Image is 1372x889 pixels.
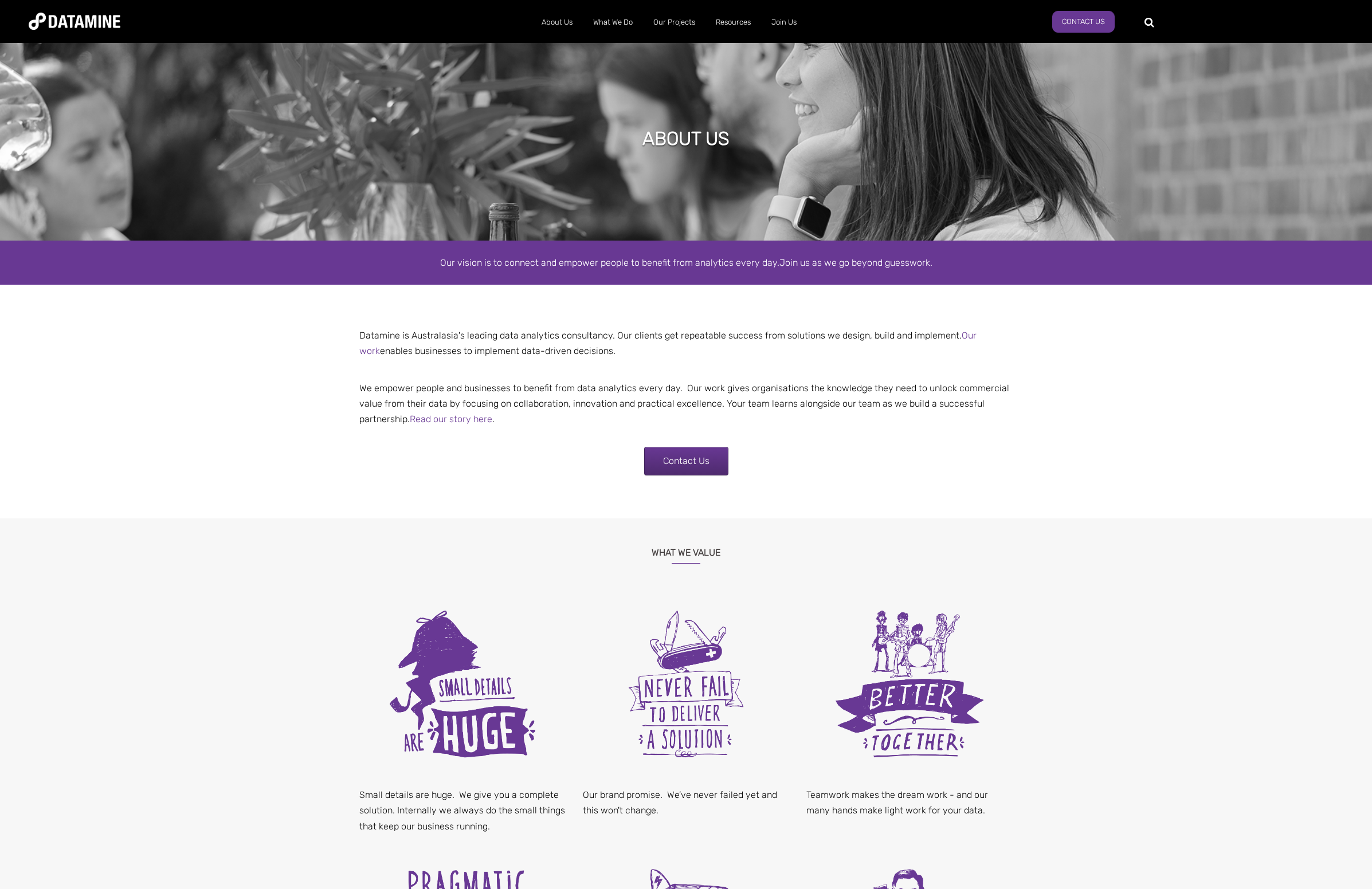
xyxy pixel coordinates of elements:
img: Better together [818,592,1001,776]
p: Small details are huge. We give you a complete solution. Internally we always do the small things... [359,787,566,834]
a: Our Projects [643,7,705,37]
p: Teamwork makes the dream work - and our many hands make light work for your data. [806,787,1013,818]
img: Datamine [29,13,120,30]
p: Datamine is Australasia's leading data analytics consultancy. Our clients get repeatable success ... [351,328,1021,359]
a: Contact Us [1052,11,1115,33]
a: What We Do [583,7,643,37]
a: About Us [531,7,583,37]
a: Contact Us [644,447,728,475]
img: Small Details Are Huge [371,592,554,776]
a: Resources [705,7,761,37]
span: Contact Us [663,455,709,466]
span: Join us as we go beyond guesswork. [779,257,932,268]
p: Our brand promise. We’ve never failed yet and this won't change. [583,787,789,818]
a: Read our story here [410,414,492,424]
span: Our vision is to connect and empower people to benefit from analytics every day. [440,257,779,268]
p: We empower people and businesses to benefit from data analytics every day. Our work gives organis... [351,365,1021,427]
a: Join Us [761,7,807,37]
h3: What We Value [351,533,1021,564]
img: Never fail to deliver a solution [594,592,778,776]
h1: ABOUT US [642,126,730,151]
